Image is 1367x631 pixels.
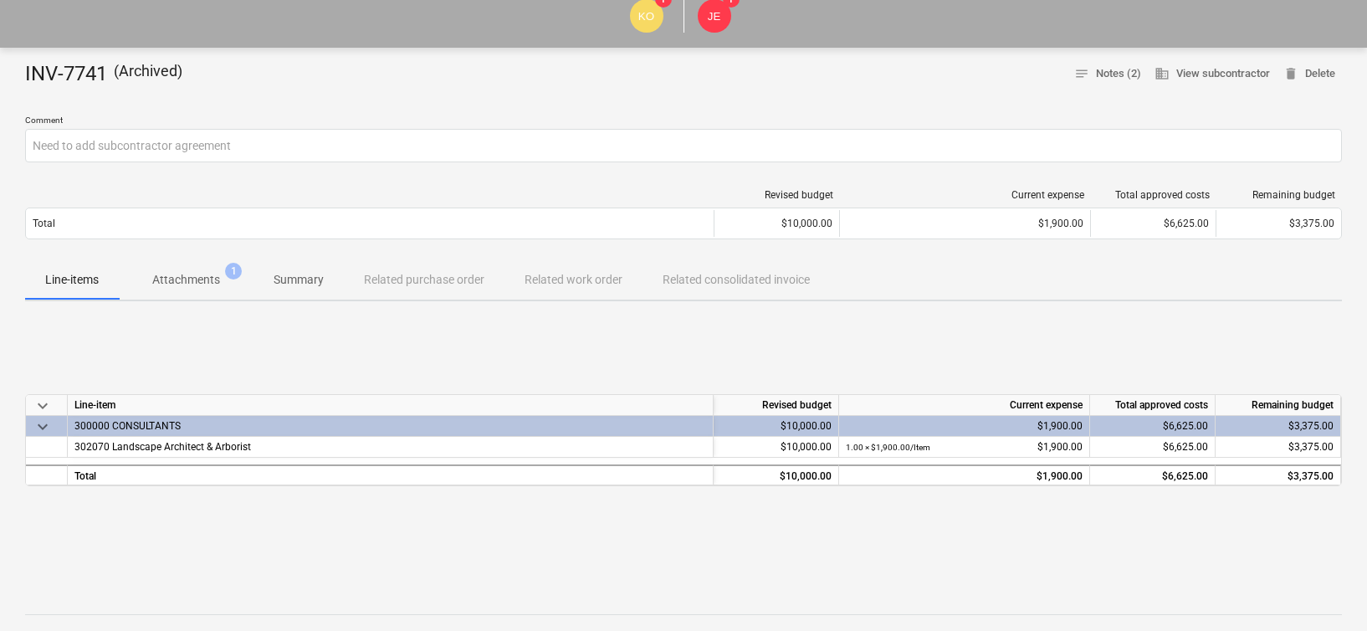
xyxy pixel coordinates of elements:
button: Notes (2) [1067,61,1148,87]
p: Total [33,217,55,231]
div: $6,625.00 [1090,210,1216,237]
div: $10,000.00 [714,464,839,485]
div: $6,625.00 [1090,416,1216,437]
div: Remaining budget [1223,189,1335,201]
div: Remaining budget [1216,395,1341,416]
div: $1,900.00 [847,218,1083,229]
span: 1 [225,263,242,280]
div: Total approved costs [1098,189,1210,201]
span: $3,375.00 [1288,441,1334,453]
span: Delete [1283,64,1335,84]
div: Current expense [839,395,1090,416]
button: Delete [1277,61,1342,87]
span: View subcontractor [1155,64,1270,84]
div: $10,000.00 [714,416,839,437]
span: KO [638,10,654,23]
iframe: Chat Widget [1283,551,1367,631]
p: Summary [274,271,324,289]
div: Revised budget [714,395,839,416]
div: Total approved costs [1090,395,1216,416]
small: 1.00 × $1,900.00 / Item [846,443,930,452]
div: INV-7741 [25,61,189,88]
span: delete [1283,66,1298,81]
button: View subcontractor [1148,61,1277,87]
span: 302070 Landscape Architect & Arborist [74,441,251,453]
p: ( Archived ) [114,61,182,88]
div: Current expense [847,189,1084,201]
div: $6,625.00 [1090,464,1216,485]
span: business [1155,66,1170,81]
div: 300000 CONSULTANTS [74,416,706,436]
div: $1,900.00 [846,416,1083,437]
div: Revised budget [721,189,833,201]
span: keyboard_arrow_down [33,396,53,416]
span: Notes (2) [1074,64,1141,84]
p: Comment [25,115,1342,129]
div: $1,900.00 [846,466,1083,487]
span: $3,375.00 [1289,218,1334,229]
span: keyboard_arrow_down [33,417,53,437]
div: Total [68,464,714,485]
div: Line-item [68,395,714,416]
span: $6,625.00 [1163,441,1208,453]
span: notes [1074,66,1089,81]
div: $3,375.00 [1216,416,1341,437]
div: $3,375.00 [1216,464,1341,485]
p: Attachments [152,271,220,289]
span: JE [708,10,721,23]
div: $1,900.00 [846,437,1083,458]
div: $10,000.00 [714,437,839,458]
p: Line-items [45,271,99,289]
div: $10,000.00 [714,210,839,237]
